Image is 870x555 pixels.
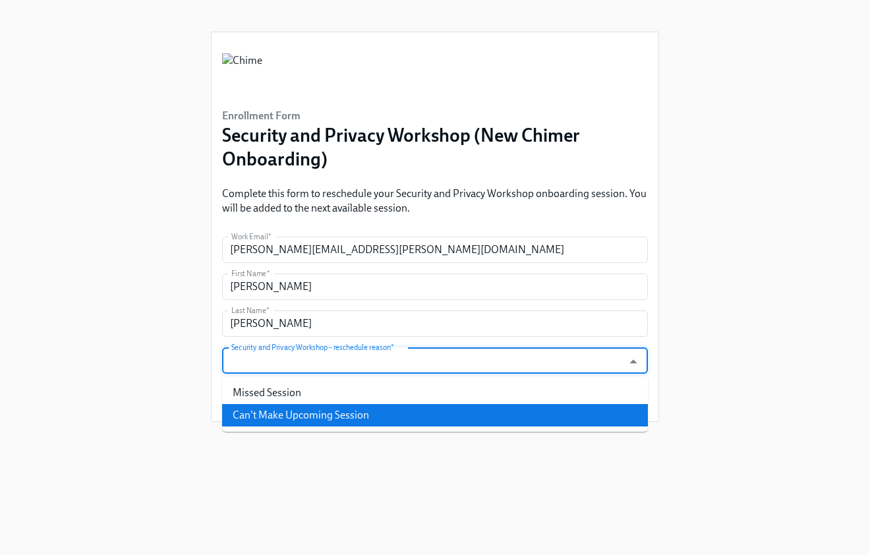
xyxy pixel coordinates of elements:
img: Chime [222,53,262,93]
li: Can't Make Upcoming Session [222,404,648,426]
p: Complete this form to reschedule your Security and Privacy Workshop onboarding session. You will ... [222,187,648,216]
h6: Enrollment Form [222,109,648,123]
h3: Security and Privacy Workshop (New Chimer Onboarding) [222,123,648,171]
button: Close [623,351,643,372]
li: Missed Session [222,382,648,404]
